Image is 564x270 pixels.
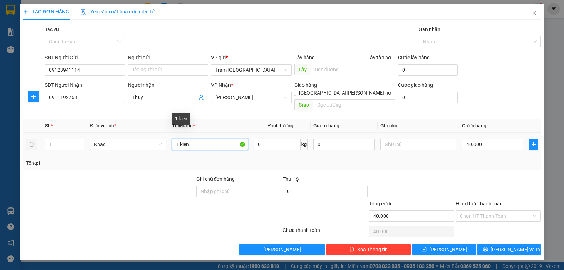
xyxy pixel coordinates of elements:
span: Xóa Thông tin [357,246,388,253]
b: T1 [PERSON_NAME], P [PERSON_NAME] [49,39,92,60]
label: Cước giao hàng [398,82,433,88]
button: deleteXóa Thông tin [326,244,411,255]
span: Thu Hộ [283,176,299,182]
input: Dọc đường [313,99,396,110]
span: Lấy hàng [294,55,315,60]
div: Tổng: 1 [26,159,218,167]
input: Cước lấy hàng [398,64,458,76]
span: environment [49,39,54,44]
li: VP Trạm [GEOGRAPHIC_DATA] [4,30,49,53]
div: SĐT Người Nhận [45,81,125,89]
span: VP Nhận [211,82,231,88]
input: VD: Bàn, Ghế [172,139,248,150]
label: Ghi chú đơn hàng [196,176,235,182]
span: close [532,10,537,16]
div: 1 kien [172,113,190,125]
span: [PERSON_NAME] và In [491,246,540,253]
label: Cước lấy hàng [398,55,430,60]
img: logo.jpg [4,4,28,28]
span: printer [483,247,488,252]
span: TẠO ĐƠN HÀNG [23,9,69,14]
div: Người gửi [128,54,208,61]
span: plus [28,94,39,100]
button: printer[PERSON_NAME] và In [477,244,541,255]
span: Trạm Sài Gòn [215,65,287,75]
input: Ghi chú đơn hàng [196,186,281,197]
span: plus [23,9,28,14]
span: Yêu cầu xuất hóa đơn điện tử [80,9,155,14]
li: [PERSON_NAME] [49,30,94,38]
button: plus [28,91,39,102]
span: [PERSON_NAME] [263,246,301,253]
div: SĐT Người Gửi [45,54,125,61]
span: Lấy [294,64,311,75]
span: SL [45,123,51,128]
span: Lấy tận nơi [364,54,395,61]
input: Ghi Chú [380,139,456,150]
div: Người nhận [128,81,208,89]
button: plus [529,139,538,150]
button: [PERSON_NAME] [239,244,324,255]
label: Tác vụ [45,26,59,32]
span: save [422,247,427,252]
span: Tổng cước [369,201,392,206]
span: user-add [198,95,204,100]
input: Cước giao hàng [398,92,458,103]
span: kg [301,139,308,150]
div: VP gửi [211,54,292,61]
span: [PERSON_NAME] [429,246,467,253]
button: save[PERSON_NAME] [412,244,476,255]
button: delete [26,139,37,150]
input: 0 [313,139,375,150]
span: Đơn vị tính [90,123,116,128]
label: Hình thức thanh toán [456,201,503,206]
span: delete [349,247,354,252]
img: icon [80,9,86,15]
span: Giao [294,99,313,110]
span: Phan Thiết [215,92,287,103]
span: Giao hàng [294,82,317,88]
span: Khác [94,139,162,150]
li: Trung Nga [4,4,102,17]
div: Chưa thanh toán [282,226,368,239]
span: plus [529,142,538,147]
th: Ghi chú [378,119,459,133]
span: Định lượng [268,123,293,128]
span: Cước hàng [462,123,486,128]
span: Tên hàng [172,123,195,128]
span: Giá trị hàng [313,123,339,128]
button: Close [525,4,544,23]
input: Dọc đường [311,64,396,75]
label: Gán nhãn [419,26,440,32]
span: [GEOGRAPHIC_DATA][PERSON_NAME] nơi [296,89,395,97]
